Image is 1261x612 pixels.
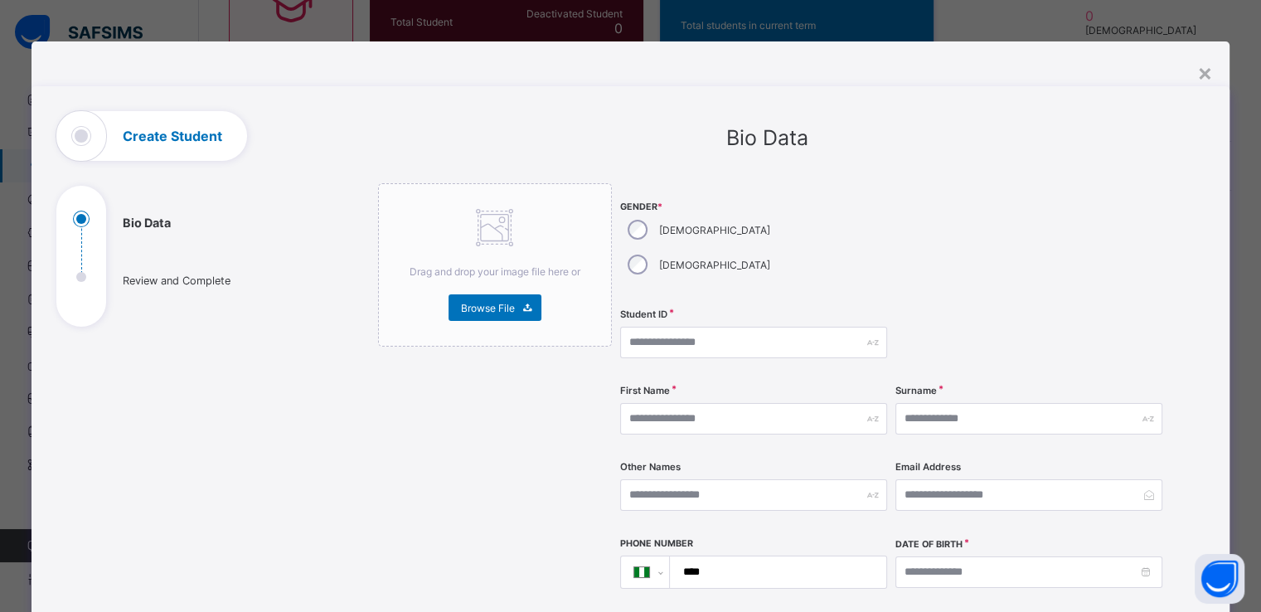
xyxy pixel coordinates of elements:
[620,202,887,212] span: Gender
[659,224,770,236] label: [DEMOGRAPHIC_DATA]
[895,461,961,473] label: Email Address
[1197,58,1213,86] div: ×
[726,125,808,150] span: Bio Data
[410,265,580,278] span: Drag and drop your image file here or
[659,259,770,271] label: [DEMOGRAPHIC_DATA]
[620,461,681,473] label: Other Names
[620,385,670,396] label: First Name
[620,308,667,320] label: Student ID
[123,129,222,143] h1: Create Student
[1195,554,1244,604] button: Open asap
[461,302,515,314] span: Browse File
[378,183,612,347] div: Drag and drop your image file here orBrowse File
[895,539,963,550] label: Date of Birth
[620,538,693,549] label: Phone Number
[895,385,937,396] label: Surname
